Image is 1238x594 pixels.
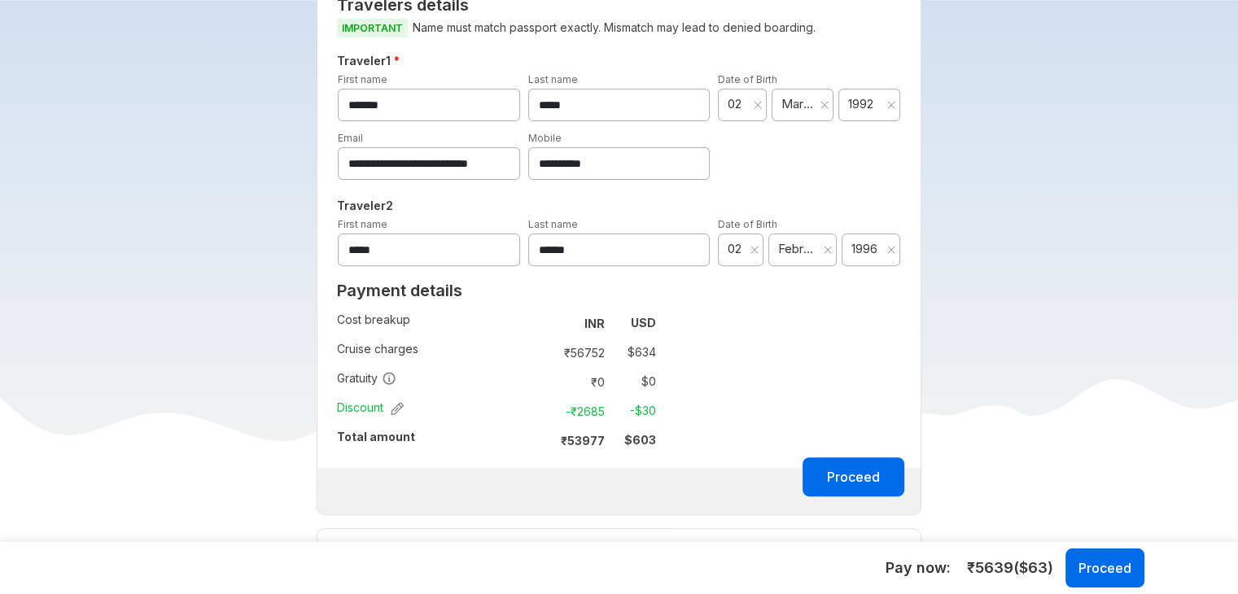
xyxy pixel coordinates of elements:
td: Cruise charges [337,338,536,367]
label: Email [338,132,363,144]
strong: INR [584,317,605,330]
label: Last name [528,73,578,85]
strong: ₹ 53977 [561,434,605,448]
td: ₹ 0 [543,370,611,393]
svg: close [823,245,833,255]
td: : [536,308,543,338]
p: Name must match passport exactly. Mismatch may lead to denied boarding. [337,18,901,38]
label: Last name [528,218,578,230]
button: Proceed [803,457,904,496]
button: Clear [750,242,759,258]
svg: close [750,245,759,255]
svg: close [753,100,763,110]
button: Clear [886,97,896,113]
button: Proceed [1065,548,1144,587]
td: : [536,426,543,455]
td: ₹ 56752 [543,341,611,364]
span: February [778,241,816,257]
strong: $ 603 [624,433,656,447]
span: 1996 [851,241,881,257]
td: -$ 30 [611,400,656,422]
span: 02 [728,241,746,257]
svg: close [886,100,896,110]
span: Gratuity [337,370,396,387]
label: First name [338,218,387,230]
td: : [536,338,543,367]
td: $ 0 [611,370,656,393]
td: : [536,396,543,426]
h5: Pay now: [886,558,951,578]
span: IMPORTANT [337,19,408,37]
strong: USD [631,316,656,330]
h2: Payment details [337,281,656,300]
span: 02 [728,96,748,112]
button: Clear [753,97,763,113]
button: Clear [886,242,896,258]
span: 1992 [848,96,881,112]
label: Mobile [528,132,562,144]
h5: Traveler 2 [334,196,904,216]
button: Clear [823,242,833,258]
strong: Total amount [337,430,415,443]
td: -₹ 2685 [543,400,611,422]
span: Discount [337,400,404,416]
td: $ 634 [611,341,656,364]
label: Date of Birth [718,73,777,85]
label: First name [338,73,387,85]
svg: close [886,245,896,255]
td: Cost breakup [337,308,536,338]
label: Date of Birth [718,218,777,230]
td: : [536,367,543,396]
h5: Traveler 1 [334,51,904,71]
svg: close [820,100,829,110]
span: ₹ 5639 ($ 63 ) [967,557,1053,579]
span: March [781,96,814,112]
button: Clear [820,97,829,113]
